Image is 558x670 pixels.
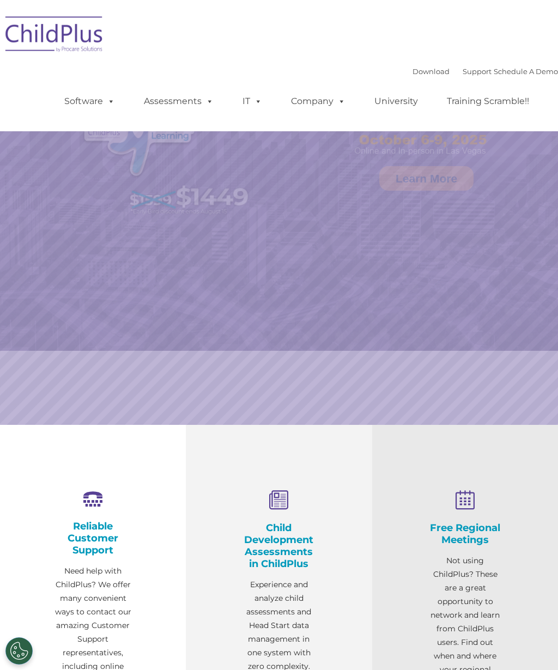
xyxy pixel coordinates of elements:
a: Support [463,67,492,76]
a: University [363,90,429,112]
h4: Reliable Customer Support [54,520,131,556]
a: Download [413,67,450,76]
font: | [413,67,558,76]
a: Schedule A Demo [494,67,558,76]
a: Software [53,90,126,112]
h4: Free Regional Meetings [427,522,504,546]
a: Learn More [379,166,474,191]
h4: Child Development Assessments in ChildPlus [240,522,317,570]
a: Company [280,90,356,112]
a: IT [232,90,273,112]
button: Cookies Settings [5,637,33,665]
a: Assessments [133,90,225,112]
a: Training Scramble!! [436,90,540,112]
